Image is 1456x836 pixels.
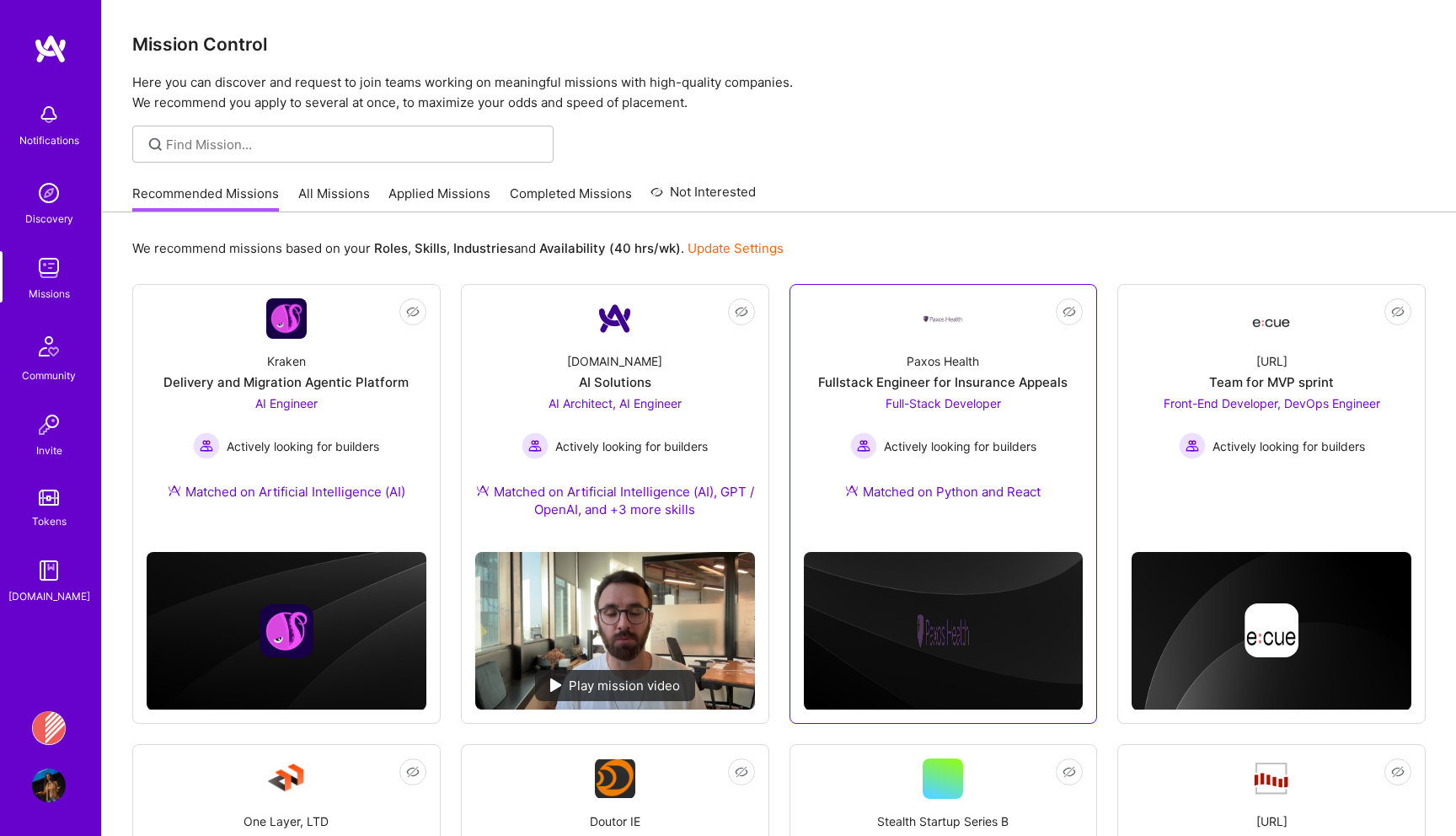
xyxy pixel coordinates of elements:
[475,298,755,539] a: Company Logo[DOMAIN_NAME]AI SolutionsAI Architect, AI Engineer Actively looking for buildersActiv...
[28,769,70,802] a: User Avatar
[1256,812,1287,830] div: [URL]
[1063,305,1076,319] i: icon EyeClosed
[406,305,420,319] i: icon EyeClosed
[1391,305,1405,319] i: icon EyeClosed
[1391,765,1405,779] i: icon EyeClosed
[267,352,306,370] div: Kraken
[36,442,62,459] div: Invite
[549,396,682,410] span: AI Architect, AI Engineer
[850,432,877,459] img: Actively looking for builders
[1179,432,1206,459] img: Actively looking for builders
[132,34,1426,55] h3: Mission Control
[29,326,69,367] img: Community
[907,352,979,370] div: Paxos Health
[1251,303,1292,334] img: Company Logo
[650,182,756,212] a: Not Interested
[168,484,181,497] img: Ateam Purple Icon
[916,604,970,658] img: Company logo
[260,604,313,658] img: Company logo
[735,765,748,779] i: icon EyeClosed
[1063,765,1076,779] i: icon EyeClosed
[132,239,784,257] p: We recommend missions based on your , , and .
[8,587,90,605] div: [DOMAIN_NAME]
[374,240,408,256] b: Roles
[32,98,66,131] img: bell
[32,512,67,530] div: Tokens
[1132,552,1411,710] img: cover
[1256,352,1287,370] div: [URL]
[32,176,66,210] img: discovery
[1251,761,1292,796] img: Company Logo
[406,765,420,779] i: icon EyeClosed
[244,812,329,830] div: One Layer, LTD
[550,678,562,692] img: play
[476,484,490,497] img: Ateam Purple Icon
[595,759,635,798] img: Company Logo
[132,72,1426,113] p: Here you can discover and request to join teams working on meaningful missions with high-quality ...
[1245,603,1298,657] img: Company logo
[1212,437,1365,455] span: Actively looking for builders
[555,437,708,455] span: Actively looking for builders
[818,373,1068,391] div: Fullstack Engineer for Insurance Appeals
[884,437,1036,455] span: Actively looking for builders
[1132,298,1411,497] a: Company Logo[URL]Team for MVP sprintFront-End Developer, DevOps Engineer Actively looking for bui...
[567,352,662,370] div: [DOMAIN_NAME]
[804,552,1084,710] img: cover
[535,670,695,701] div: Play mission video
[510,185,632,212] a: Completed Missions
[266,298,307,339] img: Company Logo
[845,484,859,497] img: Ateam Purple Icon
[227,437,379,455] span: Actively looking for builders
[266,758,307,799] img: Company Logo
[146,135,165,154] i: icon SearchGrey
[25,210,73,228] div: Discovery
[28,711,70,745] a: Banjo Health: AI Coding Tools Enablement Workshop
[923,314,963,324] img: Company Logo
[886,396,1001,410] span: Full-Stack Developer
[804,298,1084,521] a: Company LogoPaxos HealthFullstack Engineer for Insurance AppealsFull-Stack Developer Actively loo...
[877,812,1009,830] div: Stealth Startup Series B
[475,483,755,518] div: Matched on Artificial Intelligence (AI), GPT / OpenAI, and +3 more skills
[147,552,426,710] img: cover
[34,34,67,64] img: logo
[522,432,549,459] img: Actively looking for builders
[453,240,514,256] b: Industries
[595,298,635,339] img: Company Logo
[22,367,76,384] div: Community
[845,483,1041,501] div: Matched on Python and React
[579,373,651,391] div: AI Solutions
[298,185,370,212] a: All Missions
[388,185,490,212] a: Applied Missions
[539,240,681,256] b: Availability (40 hrs/wk)
[19,131,79,149] div: Notifications
[32,408,66,442] img: Invite
[132,185,279,212] a: Recommended Missions
[255,396,318,410] span: AI Engineer
[32,711,66,745] img: Banjo Health: AI Coding Tools Enablement Workshop
[32,251,66,285] img: teamwork
[32,769,66,802] img: User Avatar
[29,285,70,303] div: Missions
[1209,373,1334,391] div: Team for MVP sprint
[415,240,447,256] b: Skills
[735,305,748,319] i: icon EyeClosed
[1164,396,1380,410] span: Front-End Developer, DevOps Engineer
[475,552,755,710] img: No Mission
[688,240,784,256] a: Update Settings
[32,554,66,587] img: guide book
[166,136,541,153] input: Find Mission...
[39,490,59,506] img: tokens
[590,812,640,830] div: Doutor IE
[193,432,220,459] img: Actively looking for builders
[147,298,426,521] a: Company LogoKrakenDelivery and Migration Agentic PlatformAI Engineer Actively looking for builder...
[163,373,409,391] div: Delivery and Migration Agentic Platform
[168,483,405,501] div: Matched on Artificial Intelligence (AI)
